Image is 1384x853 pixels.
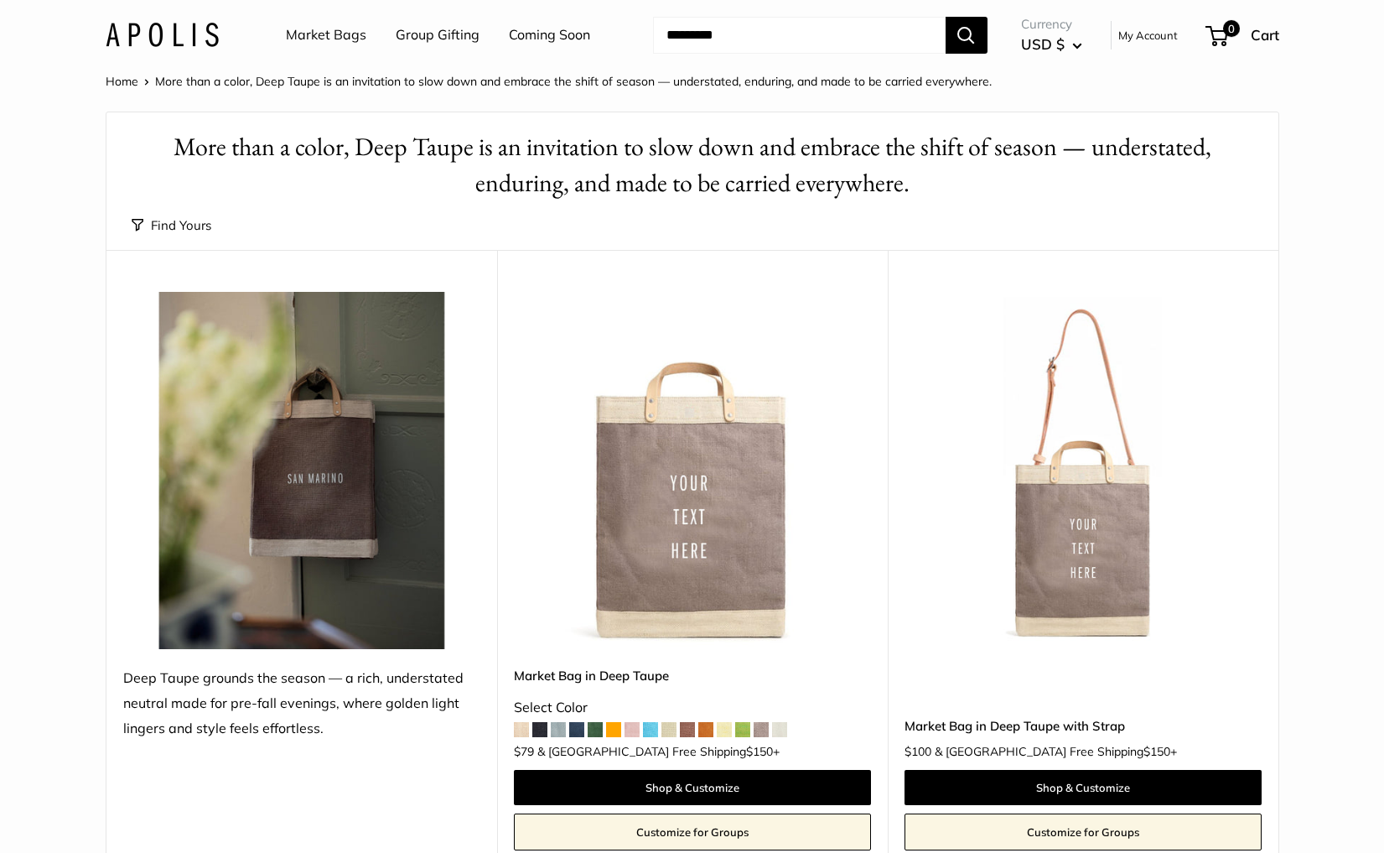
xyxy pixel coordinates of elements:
[1251,26,1279,44] span: Cart
[905,770,1262,805] a: Shop & Customize
[1021,35,1065,53] span: USD $
[514,292,871,649] a: Market Bag in Deep TaupeMarket Bag in Deep Taupe
[1021,13,1082,36] span: Currency
[514,770,871,805] a: Shop & Customize
[905,814,1262,850] a: Customize for Groups
[396,23,479,48] a: Group Gifting
[1143,744,1170,759] span: $150
[905,292,1262,649] a: Market Bag in Deep Taupe with StrapMarket Bag in Deep Taupe with Strap
[653,17,946,54] input: Search...
[905,716,1262,736] a: Market Bag in Deep Taupe with Strap
[132,214,211,237] button: Find Yours
[905,744,931,759] span: $100
[514,292,871,649] img: Market Bag in Deep Taupe
[746,744,773,759] span: $150
[286,23,366,48] a: Market Bags
[106,70,992,92] nav: Breadcrumb
[509,23,590,48] a: Coming Soon
[514,814,871,850] a: Customize for Groups
[514,695,871,720] div: Select Color
[1222,20,1239,37] span: 0
[935,746,1177,757] span: & [GEOGRAPHIC_DATA] Free Shipping +
[123,666,480,741] div: Deep Taupe grounds the season — a rich, understated neutral made for pre-fall evenings, where gol...
[946,17,987,54] button: Search
[905,292,1262,649] img: Market Bag in Deep Taupe with Strap
[106,23,219,47] img: Apolis
[514,666,871,685] a: Market Bag in Deep Taupe
[132,129,1253,201] h1: More than a color, Deep Taupe is an invitation to slow down and embrace the shift of season — und...
[1118,25,1178,45] a: My Account
[106,74,138,89] a: Home
[123,292,480,649] img: Deep Taupe grounds the season — a rich, understated neutral made for pre-fall evenings, where gol...
[1207,22,1279,49] a: 0 Cart
[1021,31,1082,58] button: USD $
[537,746,780,757] span: & [GEOGRAPHIC_DATA] Free Shipping +
[514,744,534,759] span: $79
[155,74,992,89] span: More than a color, Deep Taupe is an invitation to slow down and embrace the shift of season — und...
